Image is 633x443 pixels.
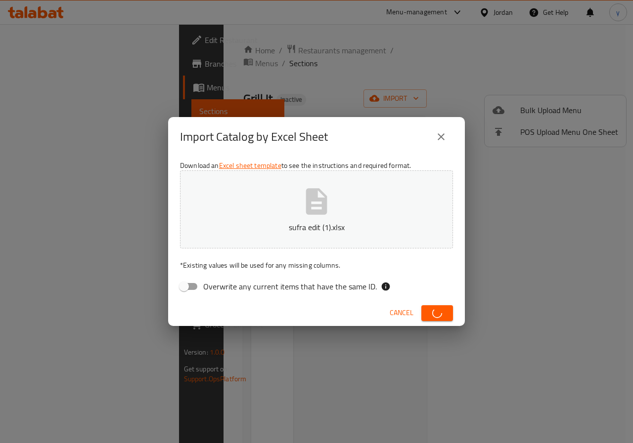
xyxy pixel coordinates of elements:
p: Existing values will be used for any missing columns. [180,260,453,270]
p: sufra edit (1).xlsx [195,221,438,233]
button: Cancel [386,304,417,322]
a: Excel sheet template [219,159,281,172]
div: Download an to see the instructions and required format. [168,157,465,300]
svg: If the overwrite option isn't selected, then the items that match an existing ID will be ignored ... [381,282,391,291]
span: Cancel [390,307,413,319]
button: sufra edit (1).xlsx [180,170,453,248]
button: close [429,125,453,149]
h2: Import Catalog by Excel Sheet [180,129,328,145]
span: Overwrite any current items that have the same ID. [203,281,377,292]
